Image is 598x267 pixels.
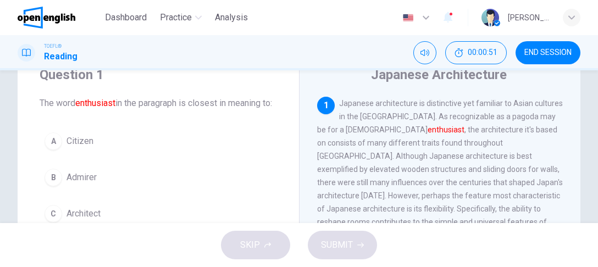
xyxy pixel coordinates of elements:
[317,97,335,114] div: 1
[481,9,499,26] img: Profile picture
[101,8,151,27] button: Dashboard
[67,135,93,148] span: Citizen
[67,207,101,220] span: Architect
[45,169,62,186] div: B
[67,171,97,184] span: Admirer
[317,99,563,266] span: Japanese architecture is distinctive yet familiar to Asian cultures in the [GEOGRAPHIC_DATA]. As ...
[40,127,277,155] button: ACitizen
[44,50,77,63] h1: Reading
[516,41,580,64] button: END SESSION
[413,41,436,64] div: Mute
[445,41,507,64] button: 00:00:51
[18,7,101,29] a: OpenEnglish logo
[401,14,415,22] img: en
[428,125,464,134] font: enthusiast
[211,8,252,27] button: Analysis
[45,132,62,150] div: A
[40,97,277,110] span: The word in the paragraph is closest in meaning to:
[215,11,248,24] span: Analysis
[44,42,62,50] span: TOEFL®
[45,205,62,222] div: C
[75,98,115,108] font: enthusiast
[445,41,507,64] div: Hide
[40,164,277,191] button: BAdmirer
[18,7,75,29] img: OpenEnglish logo
[40,200,277,227] button: CArchitect
[40,66,277,84] h4: Question 1
[468,48,497,57] span: 00:00:51
[524,48,572,57] span: END SESSION
[156,8,206,27] button: Practice
[160,11,192,24] span: Practice
[105,11,147,24] span: Dashboard
[371,66,507,84] h4: Japanese Architecture
[508,11,550,24] div: [PERSON_NAME]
